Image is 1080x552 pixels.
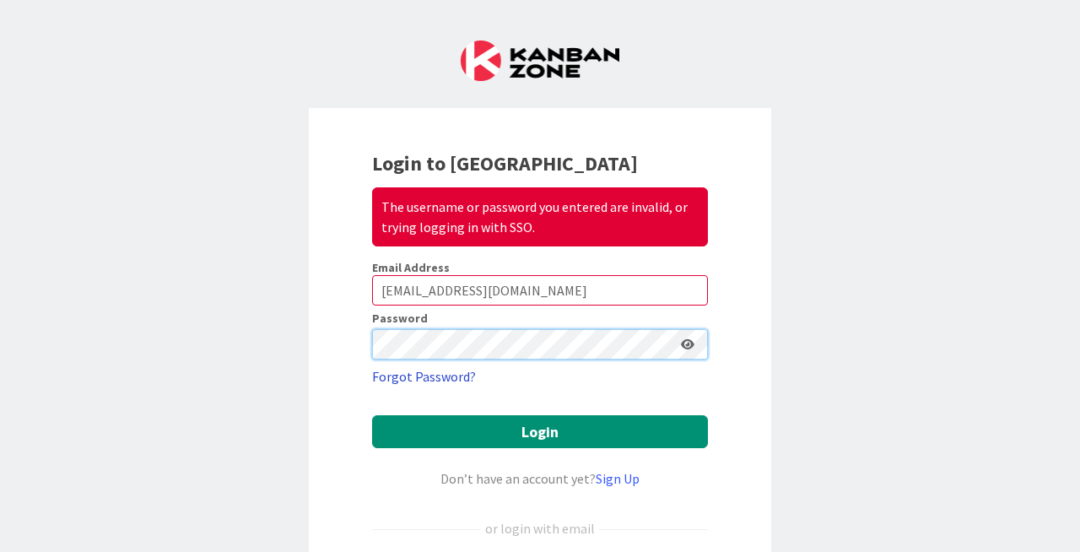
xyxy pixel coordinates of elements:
img: Kanban Zone [461,41,619,81]
div: The username or password you entered are invalid, or trying logging in with SSO. [372,187,708,246]
label: Email Address [372,260,450,275]
button: Login [372,415,708,448]
a: Forgot Password? [372,366,476,387]
div: Don’t have an account yet? [372,468,708,489]
label: Password [372,312,428,324]
b: Login to [GEOGRAPHIC_DATA] [372,150,638,176]
a: Sign Up [596,470,640,487]
div: or login with email [481,518,599,538]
